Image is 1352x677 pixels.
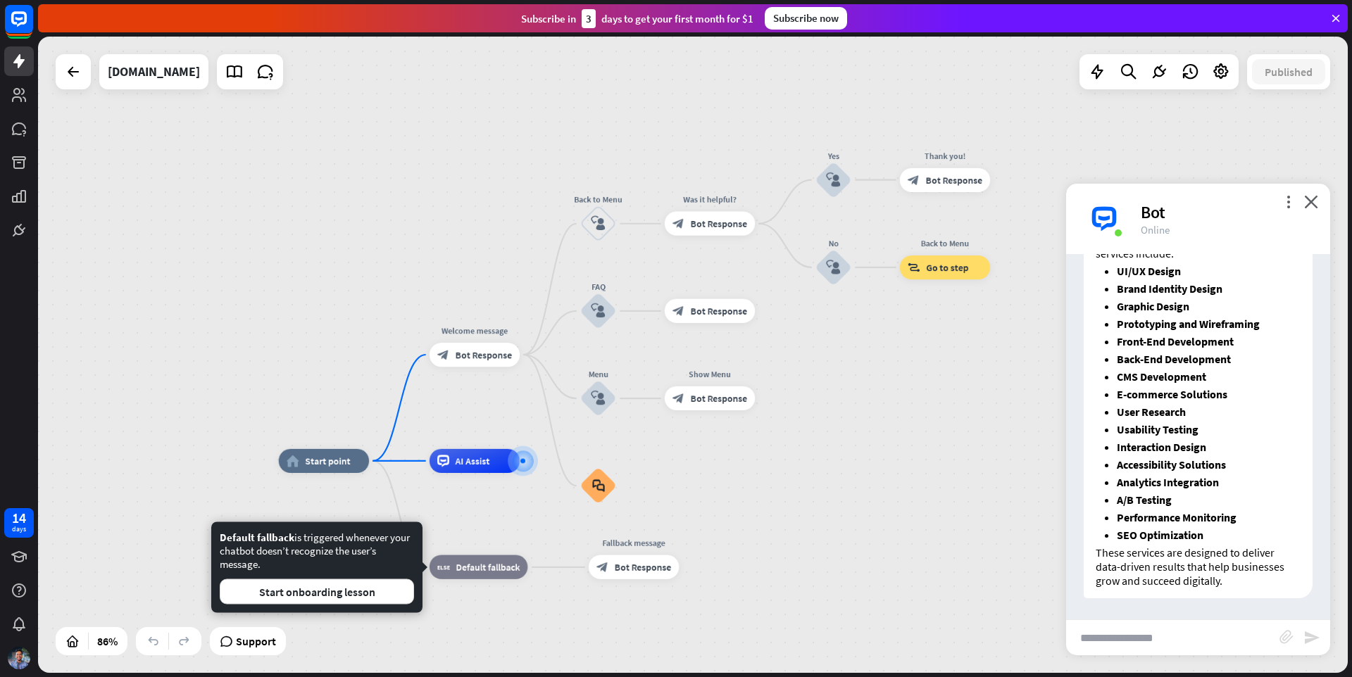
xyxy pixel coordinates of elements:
i: block_user_input [591,304,606,319]
strong: Front-End Development [1117,334,1234,348]
div: FAQ [562,281,634,293]
strong: Analytics Integration [1117,475,1219,489]
div: Back to Menu [562,194,634,205]
div: Welcome message [420,324,529,336]
strong: Performance Monitoring [1117,510,1237,524]
i: home_2 [287,455,299,467]
i: more_vert [1282,195,1295,208]
strong: CMS Development [1117,369,1206,384]
i: block_user_input [826,260,841,275]
i: block_user_input [591,391,606,406]
span: Bot Response [615,561,671,573]
strong: Brand Identity Design [1117,281,1222,296]
span: Support [236,630,276,652]
div: Subscribe in days to get your first month for $1 [521,9,753,28]
span: AI Assist [456,455,490,467]
i: close [1304,195,1318,208]
span: Bot Response [456,348,512,360]
span: Bot Response [926,174,982,186]
div: Yes [797,150,870,162]
span: Default fallback [220,531,294,544]
strong: Back-End Development [1117,352,1231,366]
span: Bot Response [691,305,747,317]
div: Subscribe now [765,7,847,30]
p: These services are designed to deliver data-driven results that help businesses grow and succeed ... [1096,545,1301,588]
strong: Graphic Design [1117,299,1189,313]
i: block_goto [908,261,920,273]
i: block_bot_response [672,305,684,317]
strong: Usability Testing [1117,422,1198,436]
i: block_bot_response [437,348,449,360]
strong: SEO Optimization [1117,528,1203,542]
div: 3 [582,9,596,28]
span: Start point [305,455,350,467]
strong: Accessibility Solutions [1117,457,1226,472]
strong: Interaction Design [1117,440,1206,454]
strong: Prototyping and Wireframing [1117,317,1260,331]
button: Open LiveChat chat widget [11,6,54,48]
i: block_fallback [437,561,450,573]
i: block_bot_response [672,217,684,229]
div: is triggered whenever your chatbot doesn’t recognize the user’s message. [220,531,414,605]
div: No [797,237,870,249]
i: block_user_input [591,216,606,231]
i: block_bot_response [596,561,608,573]
i: block_bot_response [672,393,684,405]
div: 14 [12,512,26,524]
button: Start onboarding lesson [220,579,414,605]
i: block_attachment [1279,630,1294,644]
div: days [12,524,26,534]
div: Bot [1141,201,1313,223]
strong: User Research [1117,405,1186,419]
span: Go to step [926,261,968,273]
button: Published [1252,59,1325,84]
div: Fallback message [580,537,688,549]
span: Default fallback [456,561,520,573]
span: Bot Response [691,217,747,229]
div: 86% [93,630,122,652]
div: Online [1141,223,1313,236]
div: monokrome.dev [108,54,200,89]
div: Show Menu [656,368,764,380]
i: send [1303,629,1320,646]
i: block_faq [592,479,605,493]
strong: UI/UX Design [1117,264,1181,278]
div: Back to Menu [891,237,999,249]
strong: A/B Testing [1117,493,1172,507]
strong: E-commerce Solutions [1117,387,1227,401]
span: Bot Response [691,393,747,405]
div: Menu [562,368,634,380]
div: Thank you! [891,150,999,162]
i: block_bot_response [908,174,920,186]
div: Was it helpful? [656,194,764,205]
a: 14 days [4,508,34,538]
i: block_user_input [826,172,841,187]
